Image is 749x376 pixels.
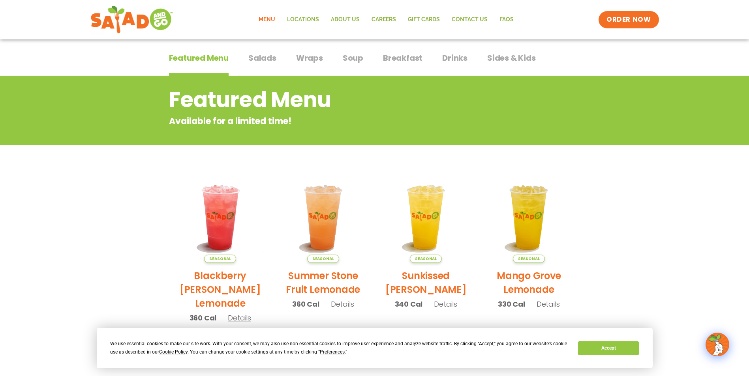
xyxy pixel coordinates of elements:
[442,52,467,64] span: Drinks
[253,11,281,29] a: Menu
[343,52,363,64] span: Soup
[175,269,266,310] h2: Blackberry [PERSON_NAME] Lemonade
[483,172,574,263] img: Product photo for Mango Grove Lemonade
[292,299,319,309] span: 360 Cal
[204,255,236,263] span: Seasonal
[190,313,217,323] span: 360 Cal
[281,11,325,29] a: Locations
[599,11,659,28] a: ORDER NOW
[513,255,545,263] span: Seasonal
[381,269,472,296] h2: Sunkissed [PERSON_NAME]
[169,49,580,76] div: Tabbed content
[159,349,188,355] span: Cookie Policy
[169,52,229,64] span: Featured Menu
[402,11,446,29] a: GIFT CARDS
[253,11,520,29] nav: Menu
[381,172,472,263] img: Product photo for Sunkissed Yuzu Lemonade
[296,52,323,64] span: Wraps
[487,52,536,64] span: Sides & Kids
[494,11,520,29] a: FAQs
[228,313,251,323] span: Details
[395,299,423,309] span: 340 Cal
[537,299,560,309] span: Details
[307,255,339,263] span: Seasonal
[383,52,422,64] span: Breakfast
[483,269,574,296] h2: Mango Grove Lemonade
[606,15,651,24] span: ORDER NOW
[97,328,653,368] div: Cookie Consent Prompt
[320,349,345,355] span: Preferences
[325,11,366,29] a: About Us
[278,172,369,263] img: Product photo for Summer Stone Fruit Lemonade
[366,11,402,29] a: Careers
[446,11,494,29] a: Contact Us
[248,52,276,64] span: Salads
[434,299,457,309] span: Details
[169,115,517,128] p: Available for a limited time!
[169,84,517,116] h2: Featured Menu
[278,269,369,296] h2: Summer Stone Fruit Lemonade
[110,340,569,356] div: We use essential cookies to make our site work. With your consent, we may also use non-essential ...
[410,255,442,263] span: Seasonal
[578,341,639,355] button: Accept
[706,333,728,356] img: wpChatIcon
[331,299,354,309] span: Details
[90,4,174,35] img: new-SAG-logo-768×292
[175,172,266,263] img: Product photo for Blackberry Bramble Lemonade
[498,299,525,309] span: 330 Cal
